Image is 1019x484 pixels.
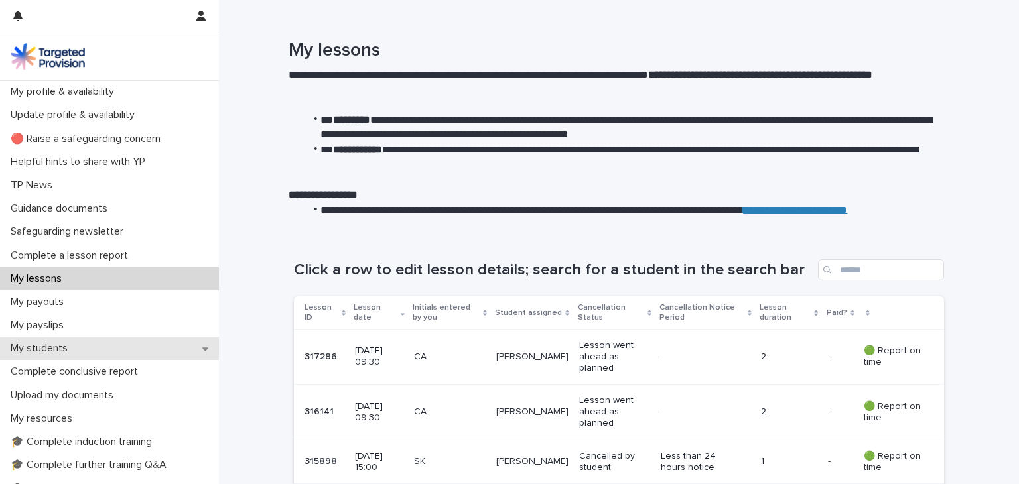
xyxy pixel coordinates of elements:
[578,300,644,325] p: Cancellation Status
[496,351,569,363] p: [PERSON_NAME]
[761,456,817,467] p: 1
[818,259,944,280] input: Search
[5,365,149,378] p: Complete conclusive report
[5,412,83,425] p: My resources
[661,451,734,473] p: Less than 24 hours notice
[5,459,177,471] p: 🎓 Complete further training Q&A
[294,385,944,440] tr: 316141316141 [DATE] 09:30CA[PERSON_NAME]Lesson went ahead as planned-2-- 🟢 Report on time
[5,436,163,448] p: 🎓 Complete induction training
[579,340,650,373] p: Lesson went ahead as planned
[294,440,944,484] tr: 315898315898 [DATE] 15:00SK[PERSON_NAME]Cancelled by studentLess than 24 hours notice1-- 🟢 Report...
[305,349,340,363] p: 317286
[761,351,817,363] p: 2
[5,225,134,238] p: Safeguarding newsletter
[496,456,569,467] p: [PERSON_NAME]
[294,330,944,385] tr: 317286317286 [DATE] 09:30CA[PERSON_NAME]Lesson went ahead as planned-2-- 🟢 Report on time
[579,395,650,428] p: Lesson went ahead as planned
[5,179,63,192] p: TP News
[5,319,74,332] p: My payslips
[5,296,74,308] p: My payouts
[5,202,118,215] p: Guidance documents
[5,249,139,262] p: Complete a lesson report
[5,86,125,98] p: My profile & availability
[864,401,923,424] p: 🟢 Report on time
[579,451,650,473] p: Cancelled by student
[413,300,480,325] p: Initials entered by you
[760,300,811,325] p: Lesson duration
[864,451,923,473] p: 🟢 Report on time
[354,300,397,325] p: Lesson date
[11,43,85,70] img: M5nRWzHhSzIhMunXDL62
[305,454,340,467] p: 315898
[828,454,833,467] p: -
[5,133,171,145] p: 🔴 Raise a safeguarding concern
[294,261,813,280] h1: Click a row to edit lesson details; search for a student in the search bar
[828,349,833,363] p: -
[289,40,939,62] h1: My lessons
[827,306,847,320] p: Paid?
[355,451,403,473] p: [DATE] 15:00
[355,345,403,368] p: [DATE] 09:30
[495,306,562,320] p: Student assigned
[5,272,72,285] p: My lessons
[661,351,734,363] p: -
[5,342,78,355] p: My students
[355,401,403,424] p: [DATE] 09:30
[5,109,145,121] p: Update profile & availability
[305,404,336,418] p: 316141
[864,345,923,368] p: 🟢 Report on time
[5,389,124,402] p: Upload my documents
[414,456,486,467] p: SK
[305,300,338,325] p: Lesson ID
[414,351,486,363] p: CA
[828,404,833,418] p: -
[5,156,156,168] p: Helpful hints to share with YP
[659,300,744,325] p: Cancellation Notice Period
[496,406,569,418] p: [PERSON_NAME]
[414,406,486,418] p: CA
[761,406,817,418] p: 2
[661,406,734,418] p: -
